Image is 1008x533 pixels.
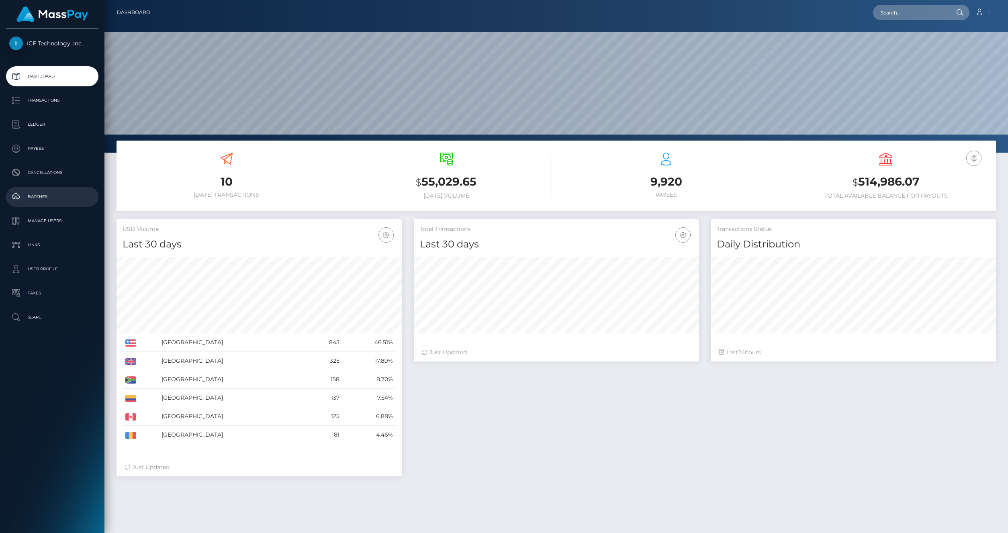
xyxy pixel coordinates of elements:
[307,426,342,444] td: 81
[416,177,421,188] small: $
[853,177,858,188] small: $
[6,259,98,279] a: User Profile
[342,352,395,370] td: 17.89%
[6,235,98,255] a: Links
[342,426,395,444] td: 4.46%
[125,395,136,402] img: CO.png
[6,211,98,231] a: Manage Users
[123,237,396,251] h4: Last 30 days
[159,333,307,352] td: [GEOGRAPHIC_DATA]
[307,370,342,389] td: 158
[6,90,98,110] a: Transactions
[307,407,342,426] td: 125
[6,139,98,159] a: Payees
[6,40,98,47] span: ICF Technology, Inc.
[9,94,95,106] p: Transactions
[738,349,745,356] span: 24
[6,114,98,135] a: Ledger
[782,174,990,190] h3: 514,986.07
[9,191,95,203] p: Batches
[422,348,691,357] div: Just Updated
[125,339,136,347] img: US.png
[717,225,990,233] h5: Transactions Status
[6,163,98,183] a: Cancellations
[159,407,307,426] td: [GEOGRAPHIC_DATA]
[159,370,307,389] td: [GEOGRAPHIC_DATA]
[125,432,136,439] img: RO.png
[782,192,990,199] h6: Total Available Balance for Payouts
[342,370,395,389] td: 8.70%
[16,6,88,22] img: MassPay Logo
[420,237,693,251] h4: Last 30 days
[307,389,342,407] td: 137
[342,174,550,190] h3: 55,029.65
[873,5,949,20] input: Search...
[159,389,307,407] td: [GEOGRAPHIC_DATA]
[6,283,98,303] a: Taxes
[342,407,395,426] td: 6.88%
[6,307,98,327] a: Search
[123,174,330,190] h3: 10
[9,37,23,50] img: ICF Technology, Inc.
[9,215,95,227] p: Manage Users
[307,333,342,352] td: 845
[123,225,396,233] h5: USD Volume
[562,192,770,198] h6: Payees
[6,187,98,207] a: Batches
[159,352,307,370] td: [GEOGRAPHIC_DATA]
[123,192,330,198] h6: [DATE] Transactions
[159,426,307,444] td: [GEOGRAPHIC_DATA]
[125,376,136,384] img: ZA.png
[9,118,95,131] p: Ledger
[6,66,98,86] a: Dashboard
[125,463,394,472] div: Just Updated
[125,413,136,421] img: CA.png
[125,358,136,365] img: GB.png
[9,311,95,323] p: Search
[342,333,395,352] td: 46.51%
[717,237,990,251] h4: Daily Distribution
[117,4,150,21] a: Dashboard
[342,192,550,199] h6: [DATE] Volume
[9,287,95,299] p: Taxes
[307,352,342,370] td: 325
[562,174,770,190] h3: 9,920
[719,348,988,357] div: Last hours
[9,167,95,179] p: Cancellations
[9,263,95,275] p: User Profile
[9,143,95,155] p: Payees
[342,389,395,407] td: 7.54%
[9,70,95,82] p: Dashboard
[420,225,693,233] h5: Total Transactions
[9,239,95,251] p: Links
